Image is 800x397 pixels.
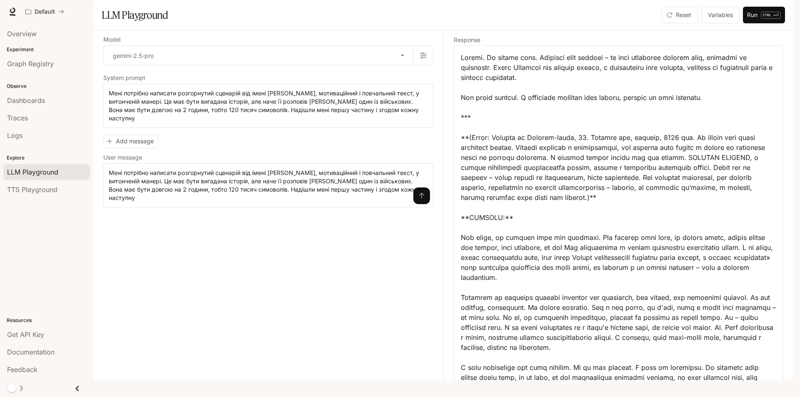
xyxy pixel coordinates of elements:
div: gemini-2.5-pro [104,46,413,65]
button: Add message [103,135,158,148]
p: System prompt [103,75,145,81]
button: All workspaces [22,3,68,20]
p: CTRL + [763,12,775,17]
h5: Response [454,37,783,43]
p: User message [103,155,142,160]
p: ⏎ [761,12,781,19]
button: RunCTRL +⏎ [743,7,785,23]
p: Model [103,37,120,42]
button: Reset [662,7,698,23]
button: Variables [701,7,740,23]
p: Default [35,8,55,15]
h1: LLM Playground [102,7,168,23]
p: gemini-2.5-pro [113,51,154,60]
